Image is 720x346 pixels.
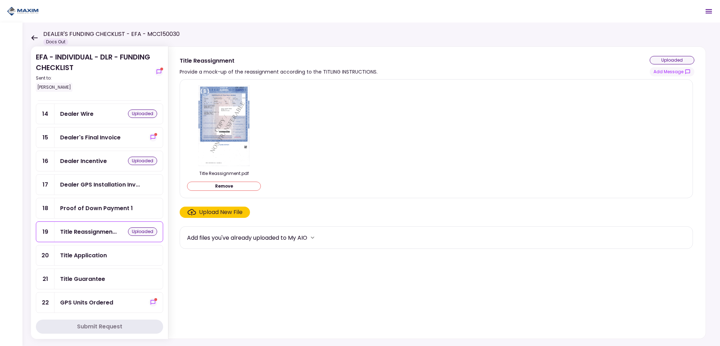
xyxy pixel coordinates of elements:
div: Sent to: [36,75,152,81]
div: Upload New File [199,208,243,216]
button: show-messages [155,68,163,76]
div: [PERSON_NAME] [36,83,72,92]
div: Submit Request [77,322,122,331]
button: more [307,232,318,243]
div: Add files you've already uploaded to My AIO [187,233,307,242]
div: Title ReassignmentProvide a mock-up of the reassignment according to the TITLING INSTRUCTIONS.upl... [168,46,706,339]
div: EFA - INDIVIDUAL - DLR - FUNDING CHECKLIST [36,52,152,92]
div: Provide a mock-up of the reassignment according to the TITLING INSTRUCTIONS. [180,68,378,76]
img: Partner icon [7,6,39,17]
div: Title Reassignment.pdf [187,170,261,177]
div: Docs Out [43,38,68,45]
button: Submit Request [36,320,163,334]
h1: DEALER'S FUNDING CHECKLIST - EFA - MCC150030 [43,30,180,38]
div: uploaded [650,56,694,64]
button: Open menu [700,3,717,20]
span: Click here to upload the required document [180,207,250,218]
button: Remove [187,182,261,191]
div: Title Reassignment [180,56,378,65]
button: show-messages [650,67,694,76]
